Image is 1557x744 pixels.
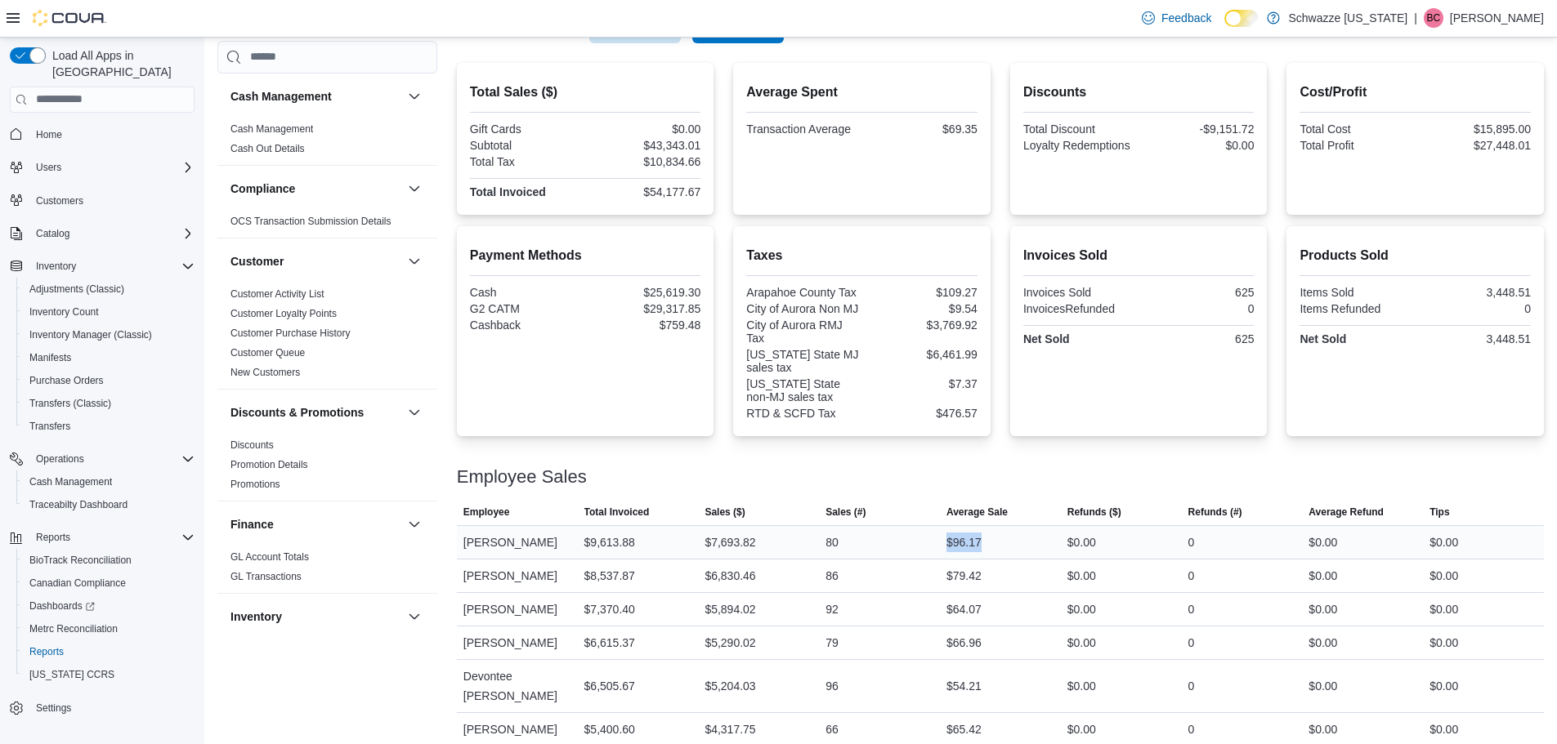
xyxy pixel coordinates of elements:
div: $6,461.99 [866,348,978,361]
span: Inventory [36,260,76,273]
button: Reports [3,526,201,549]
strong: Net Sold [1300,332,1346,345]
span: Cash Out Details [230,142,305,155]
div: $0.00 [1067,566,1096,586]
a: Transfers [23,417,77,436]
button: Users [3,156,201,179]
span: Sales ($) [705,506,745,519]
a: Reports [23,642,70,662]
div: Items Sold [1300,286,1412,299]
span: Manifests [23,348,195,368]
div: Finance [217,547,437,593]
div: [US_STATE] State non-MJ sales tax [746,377,858,403]
a: Manifests [23,348,78,368]
button: Transfers [16,415,201,438]
div: $65.42 [946,719,982,739]
h3: Compliance [230,180,295,197]
span: Average Sale [946,506,1008,519]
input: Dark Mode [1224,10,1259,27]
button: Transfers (Classic) [16,392,201,415]
span: BioTrack Reconciliation [29,554,132,567]
strong: Net Sold [1023,332,1070,345]
div: Discounts & Promotions [217,435,437,501]
a: Promotion Details [230,459,308,470]
a: Metrc Reconciliation [23,619,124,639]
div: $5,894.02 [705,599,755,619]
div: 66 [825,719,839,739]
h3: Inventory [230,608,282,625]
span: Reports [36,531,70,544]
div: $5,400.60 [584,719,635,739]
span: Customer Loyalty Points [230,307,337,320]
span: Inventory Count [23,302,195,322]
div: [PERSON_NAME] [457,559,578,592]
div: $7,370.40 [584,599,635,619]
div: Customer [217,284,437,389]
button: Inventory [405,607,424,626]
h2: Cost/Profit [1300,82,1531,102]
button: Users [29,158,68,177]
a: Dashboards [16,595,201,617]
span: Feedback [1161,10,1211,26]
span: Traceabilty Dashboard [23,495,195,515]
a: Settings [29,698,78,718]
span: Transfers [23,417,195,436]
span: OCS Transaction Submission Details [230,215,391,228]
div: $7,693.82 [705,532,755,552]
div: $476.57 [866,407,978,420]
div: $5,290.02 [705,633,755,653]
div: $54,177.67 [588,185,700,198]
span: Tips [1429,506,1449,519]
span: New Customers [230,366,300,379]
button: Catalog [3,222,201,245]
div: $0.00 [1067,532,1096,552]
div: $10,834.66 [588,155,700,168]
button: Discounts & Promotions [230,404,401,421]
a: Canadian Compliance [23,573,132,593]
a: Customers [29,191,90,211]
div: $54.21 [946,676,982,696]
div: Total Discount [1023,123,1135,136]
button: Discounts & Promotions [405,403,424,422]
a: Dashboards [23,596,101,616]
span: Promotions [230,478,280,491]
div: $0.00 [588,123,700,136]
div: $109.27 [866,286,978,299]
h3: Discounts & Promotions [230,404,364,421]
span: Dark Mode [1224,27,1225,28]
span: Inventory Count [29,305,99,319]
div: $9.54 [866,302,978,315]
div: 3,448.51 [1419,332,1531,345]
button: Adjustments (Classic) [16,278,201,301]
span: [US_STATE] CCRS [29,668,114,681]
span: Users [36,161,61,174]
div: 86 [825,566,839,586]
div: 3,448.51 [1419,286,1531,299]
div: $0.00 [1067,719,1096,739]
div: Devontee [PERSON_NAME] [457,660,578,712]
span: Washington CCRS [23,665,195,684]
span: Catalog [36,227,69,240]
div: Arapahoe County Tax [746,286,858,299]
a: Discounts [230,439,274,451]
div: [PERSON_NAME] [457,593,578,626]
a: Promotions [230,479,280,490]
a: GL Transactions [230,571,302,582]
span: Adjustments (Classic) [29,283,124,296]
div: $0.00 [1429,633,1458,653]
div: $0.00 [1429,599,1458,619]
div: 0 [1188,532,1195,552]
div: $0.00 [1309,719,1337,739]
div: $69.35 [866,123,978,136]
span: Refunds ($) [1067,506,1121,519]
div: Items Refunded [1300,302,1412,315]
span: Customers [29,190,195,211]
p: Schwazze [US_STATE] [1288,8,1407,28]
h3: Cash Management [230,88,332,105]
div: Cash Management [217,119,437,165]
span: Adjustments (Classic) [23,279,195,299]
a: Cash Out Details [230,143,305,154]
span: Customer Purchase History [230,327,351,340]
a: GL Account Totals [230,551,309,563]
h2: Invoices Sold [1023,246,1255,265]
